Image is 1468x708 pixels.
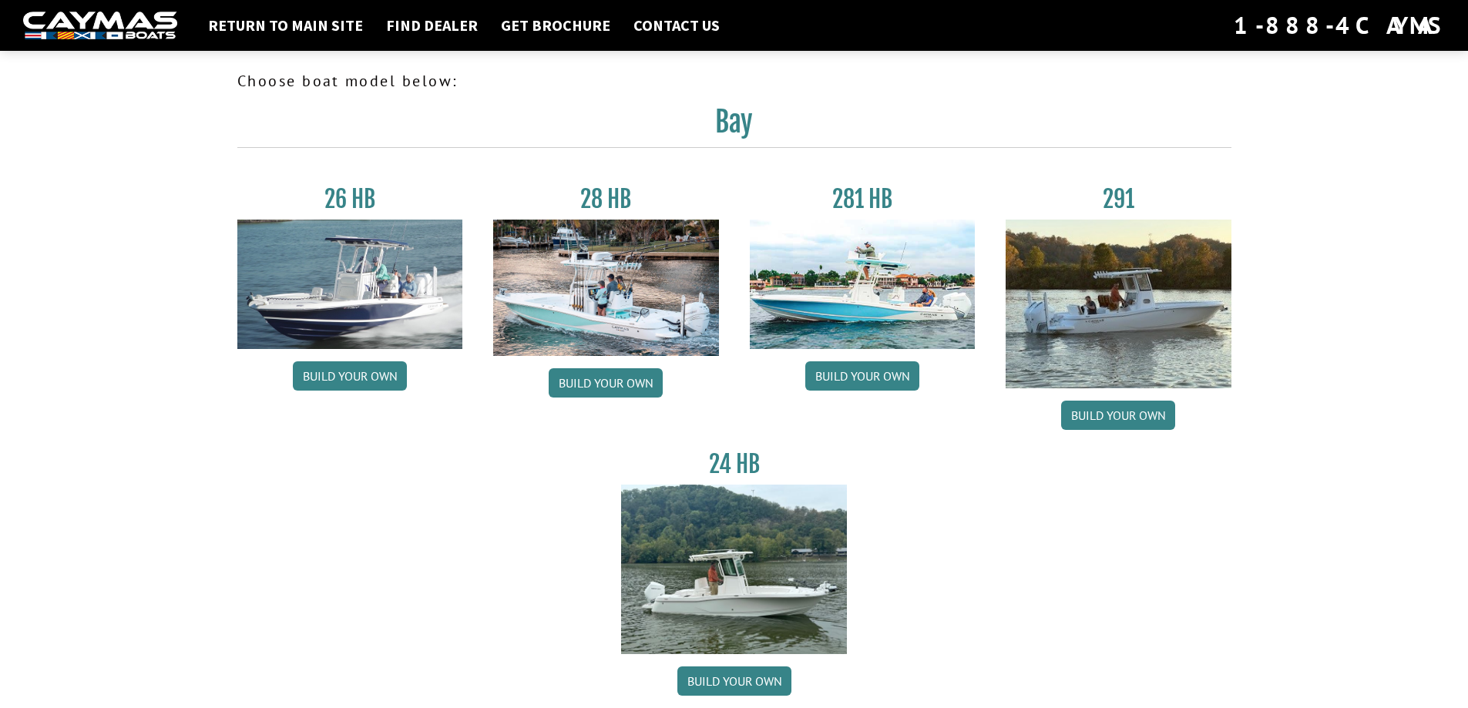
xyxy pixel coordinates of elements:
img: 24_HB_thumbnail.jpg [621,485,847,653]
a: Contact Us [626,15,727,35]
img: 291_Thumbnail.jpg [1006,220,1231,388]
h3: 26 HB [237,185,463,213]
a: Get Brochure [493,15,618,35]
h3: 291 [1006,185,1231,213]
h3: 24 HB [621,450,847,478]
a: Build your own [549,368,663,398]
h3: 281 HB [750,185,976,213]
div: 1-888-4CAYMAS [1234,8,1445,42]
a: Build your own [805,361,919,391]
h2: Bay [237,105,1231,148]
img: 26_new_photo_resized.jpg [237,220,463,349]
a: Build your own [677,666,791,696]
a: Build your own [1061,401,1175,430]
img: white-logo-c9c8dbefe5ff5ceceb0f0178aa75bf4bb51f6bca0971e226c86eb53dfe498488.png [23,12,177,40]
img: 28_hb_thumbnail_for_caymas_connect.jpg [493,220,719,356]
a: Find Dealer [378,15,485,35]
p: Choose boat model below: [237,69,1231,92]
a: Build your own [293,361,407,391]
h3: 28 HB [493,185,719,213]
a: Return to main site [200,15,371,35]
img: 28-hb-twin.jpg [750,220,976,349]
